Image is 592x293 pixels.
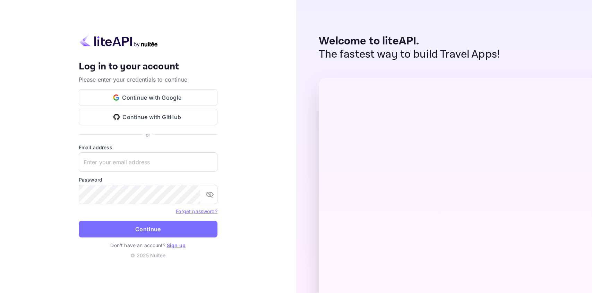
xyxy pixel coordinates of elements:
label: Email address [79,144,217,151]
img: liteapi [79,34,158,48]
p: Welcome to liteAPI. [319,35,500,48]
a: Forget password? [176,208,217,214]
button: Continue with GitHub [79,109,217,125]
p: or [146,131,150,138]
label: Password [79,176,217,183]
a: Sign up [167,242,186,248]
a: Forget password? [176,208,217,215]
button: Continue with Google [79,89,217,106]
button: toggle password visibility [203,187,217,201]
p: Don't have an account? [79,242,217,249]
input: Enter your email address [79,152,217,172]
p: Please enter your credentials to continue [79,75,217,84]
p: The fastest way to build Travel Apps! [319,48,500,61]
button: Continue [79,221,217,237]
p: © 2025 Nuitee [79,252,217,259]
h4: Log in to your account [79,61,217,73]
